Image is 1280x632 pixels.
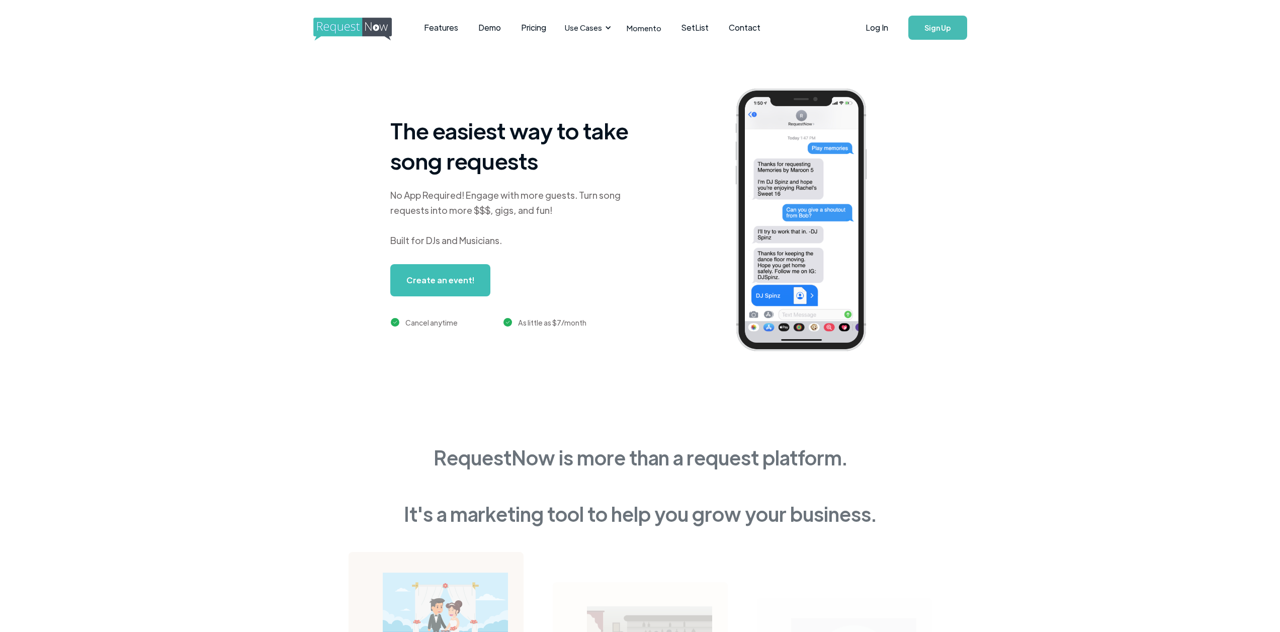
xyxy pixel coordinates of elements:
div: No App Required! Engage with more guests. Turn song requests into more $$$, gigs, and fun! Built ... [390,188,642,248]
a: SetList [671,12,719,43]
div: Use Cases [565,22,602,33]
a: Pricing [511,12,556,43]
a: Sign Up [908,16,967,40]
h1: The easiest way to take song requests [390,115,642,176]
a: Create an event! [390,264,490,296]
div: Cancel anytime [405,317,458,329]
a: home [313,18,389,38]
a: Contact [719,12,771,43]
div: Use Cases [559,12,614,43]
a: Log In [856,10,898,45]
div: RequestNow is more than a request platform. It's a marketing tool to help you grow your business. [404,443,877,528]
img: iphone screenshot [724,82,894,362]
img: requestnow logo [313,18,410,41]
img: green checkmark [503,318,512,327]
a: Momento [617,13,671,43]
img: green checkmark [391,318,399,327]
a: Demo [468,12,511,43]
div: As little as $7/month [518,317,586,329]
a: Features [414,12,468,43]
